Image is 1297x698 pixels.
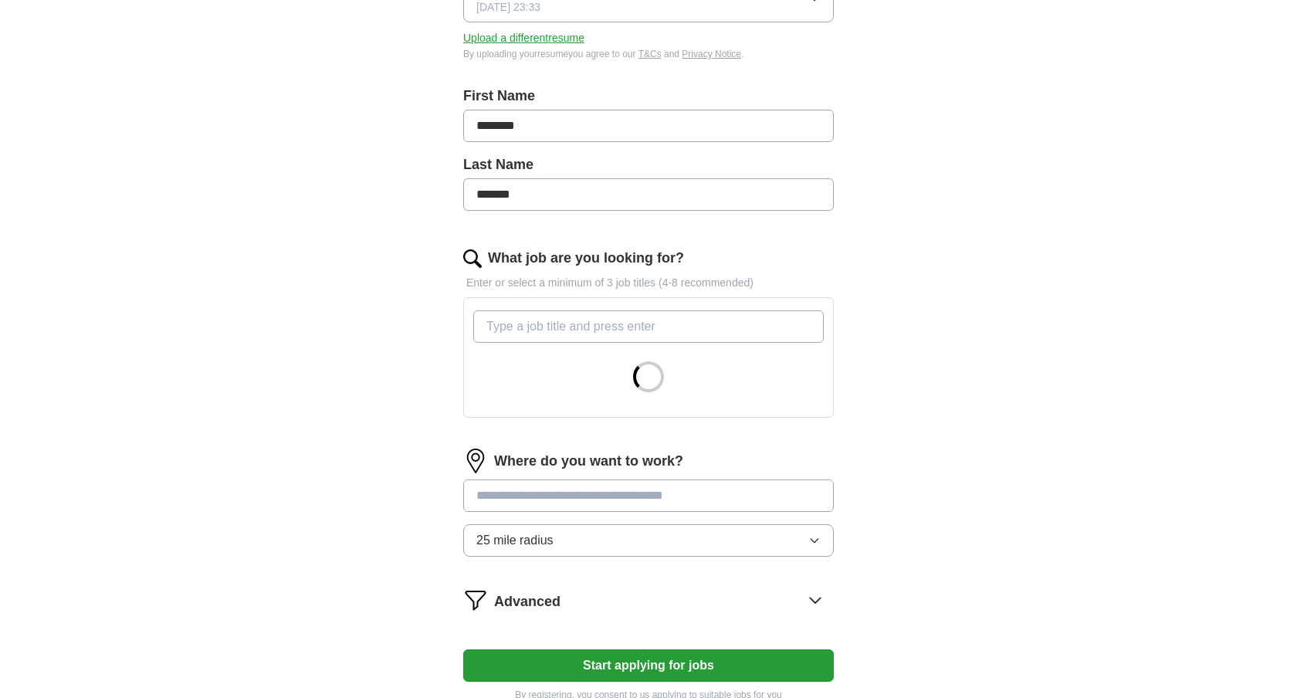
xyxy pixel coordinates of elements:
p: Enter or select a minimum of 3 job titles (4-8 recommended) [463,275,834,291]
label: What job are you looking for? [488,248,684,269]
button: 25 mile radius [463,524,834,557]
label: First Name [463,86,834,107]
img: filter [463,588,488,612]
input: Type a job title and press enter [473,310,824,343]
button: Upload a differentresume [463,30,584,46]
img: location.png [463,449,488,473]
label: Where do you want to work? [494,451,683,472]
label: Last Name [463,154,834,175]
a: T&Cs [638,49,662,59]
a: Privacy Notice [682,49,741,59]
button: Start applying for jobs [463,649,834,682]
img: search.png [463,249,482,268]
div: By uploading your resume you agree to our and . [463,47,834,61]
span: 25 mile radius [476,531,554,550]
span: Advanced [494,591,560,612]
